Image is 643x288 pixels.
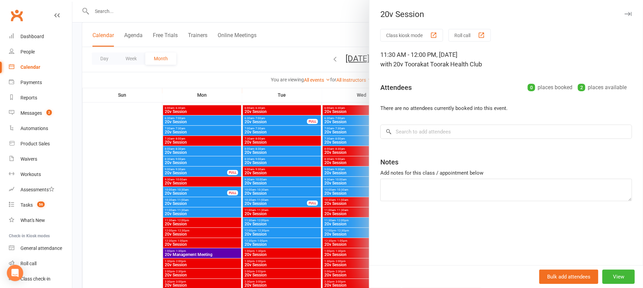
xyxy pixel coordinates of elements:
[380,157,398,167] div: Notes
[9,106,72,121] a: Messages 2
[528,84,535,91] div: 0
[9,151,72,167] a: Waivers
[539,270,598,284] button: Bulk add attendees
[578,83,627,92] div: places available
[380,29,443,42] button: Class kiosk mode
[380,61,423,68] span: with 20v Toorak
[9,90,72,106] a: Reports
[20,202,33,208] div: Tasks
[9,44,72,60] a: People
[380,125,632,139] input: Search to add attendees
[449,29,491,42] button: Roll call
[380,104,632,112] li: There are no attendees currently booked into this event.
[9,75,72,90] a: Payments
[9,271,72,287] a: Class kiosk mode
[20,95,37,100] div: Reports
[20,187,54,192] div: Assessments
[20,49,35,54] div: People
[9,197,72,213] a: Tasks 56
[37,202,45,207] span: 56
[8,7,25,24] a: Clubworx
[9,241,72,256] a: General attendance kiosk mode
[20,172,41,177] div: Workouts
[20,110,42,116] div: Messages
[20,156,37,162] div: Waivers
[9,136,72,151] a: Product Sales
[46,110,52,115] span: 2
[380,169,632,177] div: Add notes for this class / appointment below
[20,276,50,282] div: Class check-in
[9,121,72,136] a: Automations
[20,126,48,131] div: Automations
[528,83,572,92] div: places booked
[369,10,643,19] div: 20v Session
[20,141,50,146] div: Product Sales
[9,29,72,44] a: Dashboard
[9,167,72,182] a: Workouts
[9,213,72,228] a: What's New
[20,261,36,266] div: Roll call
[20,80,42,85] div: Payments
[9,182,72,197] a: Assessments
[20,64,40,70] div: Calendar
[9,60,72,75] a: Calendar
[7,265,23,281] div: Open Intercom Messenger
[9,256,72,271] a: Roll call
[602,270,635,284] button: View
[578,84,585,91] div: 2
[380,83,412,92] div: Attendees
[423,61,482,68] span: at Toorak Health Club
[380,50,632,69] div: 11:30 AM - 12:00 PM, [DATE]
[20,245,62,251] div: General attendance
[20,218,45,223] div: What's New
[20,34,44,39] div: Dashboard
